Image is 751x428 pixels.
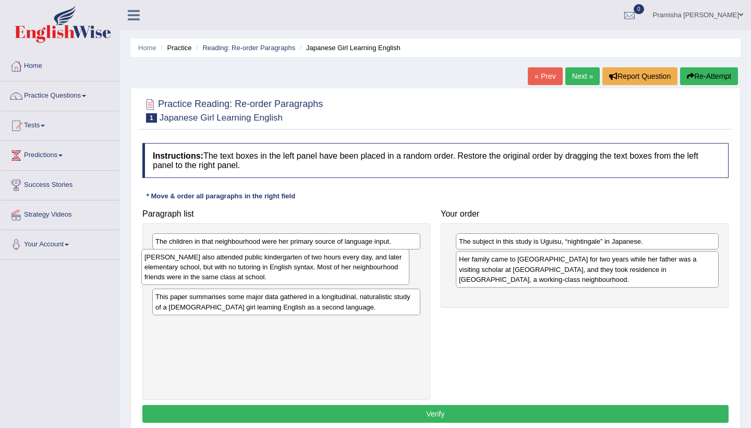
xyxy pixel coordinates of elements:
span: 1 [146,113,157,123]
button: Re-Attempt [680,67,738,85]
a: Home [1,52,119,78]
h4: Your order [441,209,729,219]
div: [PERSON_NAME] also attended public kindergarten of two hours every day, and later elementary scho... [141,249,409,285]
div: This paper summarises some major data gathered in a longitudinal, naturalistic study of a [DEMOGR... [152,289,420,315]
button: Verify [142,405,729,423]
b: Instructions: [153,151,203,160]
li: Practice [158,43,191,53]
h4: Paragraph list [142,209,430,219]
a: Your Account [1,230,119,256]
a: « Prev [528,67,562,85]
small: Japanese Girl Learning English [160,113,283,123]
a: Home [138,44,156,52]
a: Tests [1,111,119,137]
a: Strategy Videos [1,200,119,227]
a: Practice Questions [1,81,119,108]
div: Her family came to [GEOGRAPHIC_DATA] for two years while her father was a visiting scholar at [GE... [456,251,719,287]
div: The subject in this study is Uguisu, “nightingale” in Japanese. [456,233,719,249]
h2: Practice Reading: Re-order Paragraphs [142,97,323,123]
a: Success Stories [1,171,119,197]
button: Report Question [602,67,677,85]
a: Next » [565,67,600,85]
div: The children in that neighbourhood were her primary source of language input. [152,233,420,249]
li: Japanese Girl Learning English [297,43,401,53]
a: Reading: Re-order Paragraphs [202,44,295,52]
a: Predictions [1,141,119,167]
span: 0 [634,4,644,14]
h4: The text boxes in the left panel have been placed in a random order. Restore the original order b... [142,143,729,178]
div: * Move & order all paragraphs in the right field [142,191,299,201]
